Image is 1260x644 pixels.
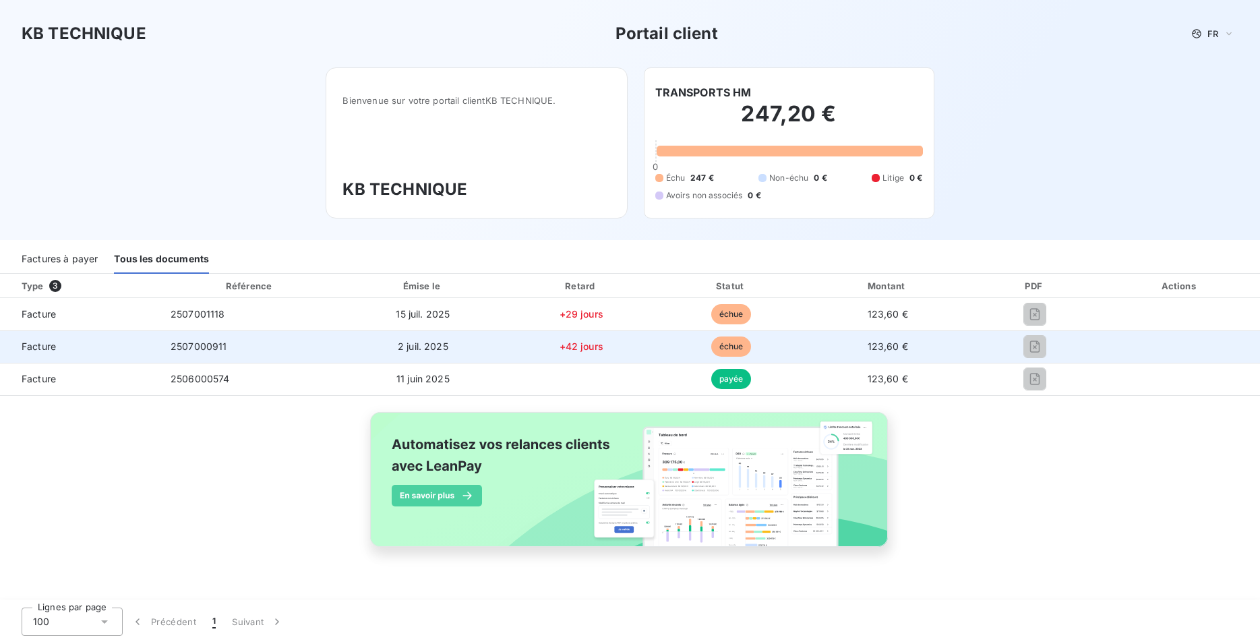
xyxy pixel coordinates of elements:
div: Actions [1102,279,1257,293]
span: 123,60 € [868,373,908,384]
div: Retard [508,279,655,293]
span: 0 [653,161,658,172]
button: Précédent [123,608,204,636]
span: 0 € [909,172,922,184]
span: 2507000911 [171,341,227,352]
span: 2506000574 [171,373,230,384]
span: 2 juil. 2025 [398,341,448,352]
div: Factures à payer [22,245,98,274]
h3: Portail client [616,22,718,46]
span: Facture [11,372,149,386]
img: banner [358,404,903,570]
span: 100 [33,615,49,628]
span: payée [711,369,752,389]
h3: KB TECHNIQUE [342,177,610,202]
span: Facture [11,340,149,353]
span: 3 [49,280,61,292]
span: 15 juil. 2025 [396,308,450,320]
span: échue [711,304,752,324]
span: +29 jours [560,308,603,320]
h2: 247,20 € [655,100,923,141]
span: 11 juin 2025 [396,373,450,384]
span: 247 € [690,172,714,184]
span: 2507001118 [171,308,225,320]
div: Montant [808,279,967,293]
h3: KB TECHNIQUE [22,22,146,46]
div: Statut [660,279,803,293]
div: Type [13,279,157,293]
span: échue [711,336,752,357]
span: Facture [11,308,149,321]
span: 0 € [748,189,760,202]
div: PDF [973,279,1097,293]
div: Émise le [343,279,503,293]
span: Avoirs non associés [666,189,743,202]
button: 1 [204,608,224,636]
span: Échu [666,172,686,184]
span: 0 € [814,172,827,184]
span: FR [1207,28,1218,39]
span: Bienvenue sur votre portail client KB TECHNIQUE . [342,95,610,106]
span: +42 jours [560,341,603,352]
div: Tous les documents [114,245,209,274]
span: 123,60 € [868,341,908,352]
h6: TRANSPORTS HM [655,84,752,100]
span: 123,60 € [868,308,908,320]
div: Référence [226,281,272,291]
button: Suivant [224,608,292,636]
span: 1 [212,615,216,628]
span: Non-échu [769,172,808,184]
span: Litige [882,172,904,184]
